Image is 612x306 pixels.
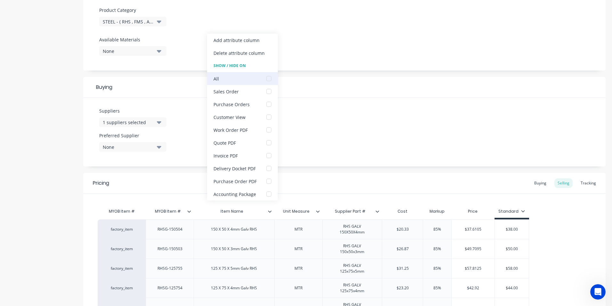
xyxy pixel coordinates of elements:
[382,280,423,296] div: $23.20
[274,203,318,219] div: Unit Measure
[104,246,139,252] div: factory_item
[103,48,154,55] div: None
[322,203,378,219] div: Supplier Part #
[98,205,146,218] div: MYOB Item #
[18,4,28,14] img: Profile image for Maricar
[20,210,25,215] button: Gif picker
[104,285,139,291] div: factory_item
[99,107,166,114] label: Suppliers
[5,158,105,226] div: Hi [PERSON_NAME], the description should be showing now.
[335,242,369,256] div: RHS GALV 150x50x3mm
[10,30,100,61] div: Thanks for the additional details. I’ll check your products and see if the Supplier Part No. colu...
[5,70,123,108] div: Justin says…
[99,142,166,152] button: None
[421,221,453,237] div: 85%
[10,162,100,175] div: Hi [PERSON_NAME], the description should be showing now.
[382,221,423,237] div: $20.33
[335,281,369,295] div: RHS GALV 125x75x4mm
[28,74,118,99] div: The supplier part No. is showing which is why [PERSON_NAME] has been using it for the description...
[452,280,495,296] div: $42.92
[213,127,248,133] div: Work Order PDF
[335,261,369,276] div: RHS GALV 125x75x5mm
[213,178,257,185] div: Purchase Order PDF
[495,260,529,276] div: $58.00
[4,3,16,15] button: go back
[213,152,238,159] div: Invoice PDF
[421,280,453,296] div: 85%
[99,36,166,43] label: Available Materials
[531,178,550,188] div: Buying
[206,225,262,234] div: 150 X 50 X 4mm Galv RHS
[451,205,495,218] div: Price
[99,117,166,127] button: 1 suppliers selected
[99,132,166,139] label: Preferred Supplier
[104,226,139,232] div: factory_item
[98,259,529,278] div: factory_itemRHSG-125755125 X 75 X 5mm Galv RHSMTRRHS GALV 125x75x5mm$31.2585%$57.8125$58.00
[5,108,105,147] div: Hi [PERSON_NAME], we'll look into this further and get back to you. [PERSON_NAME] has also reache...
[382,260,423,276] div: $31.25
[103,119,154,126] div: 1 suppliers selected
[282,245,314,253] div: MTR
[554,178,573,188] div: Selling
[334,222,370,236] div: RHS GALV 150X50X4mm
[31,8,44,14] p: Active
[213,140,236,146] div: Quote PDF
[5,26,105,65] div: Thanks for the additional details. I’ll check your products and see if the Supplier Part No. colu...
[213,191,256,198] div: Accounting Package
[206,284,262,292] div: 125 X 75 X 4mm Galv RHS
[10,210,15,215] button: Emoji picker
[213,37,260,44] div: Add attribute column
[104,266,139,271] div: factory_item
[5,26,123,70] div: Maricar says…
[103,18,154,25] div: STEEL - ( RHS , FMS , AMS, AMSG, PFC , REO)
[421,260,453,276] div: 85%
[5,197,123,208] textarea: Message…
[382,241,423,257] div: $26.87
[83,77,606,98] div: Buying
[213,88,239,95] div: Sales Order
[282,284,314,292] div: MTR
[152,245,188,253] div: RHSG-150503
[206,264,262,273] div: 125 X 75 X 5mm Galv RHS
[421,241,453,257] div: 85%
[98,219,529,239] div: factory_itemRHSG-150504150 X 50 X 4mm Galv RHSMTRRHS GALV 150X50X4mm$20.3385%$37.6105$38.00
[30,210,36,215] button: Upload attachment
[103,144,154,150] div: None
[146,205,194,218] div: MYOB Item #
[99,46,166,56] button: None
[577,178,599,188] div: Tracking
[213,114,246,121] div: Customer View
[590,284,606,300] iframe: Intercom live chat
[213,165,256,172] div: Delivery Docket PDF
[152,264,188,273] div: RHSG-125755
[194,203,270,219] div: Item Name
[5,158,123,240] div: Maricar says…
[98,278,529,298] div: factory_itemRHSG-125754125 X 75 X 4mm Galv RHSMTRRHS GALV 125x75x4mm$23.2085%$42.92$44.00
[207,59,278,72] div: Show / Hide On
[452,260,495,276] div: $57.8125
[452,241,495,257] div: $49.7095
[99,7,163,13] label: Product Category
[110,208,120,218] button: Send a message…
[112,3,124,15] button: Home
[93,179,109,187] div: Pricing
[152,225,188,234] div: RHSG-150504
[10,112,100,143] div: Hi [PERSON_NAME], we'll look into this further and get back to you. [PERSON_NAME] has also reache...
[452,221,495,237] div: $37.6105
[194,205,274,218] div: Item Name
[5,108,123,148] div: Maricar says…
[31,3,50,8] h1: Maricar
[98,239,529,259] div: factory_itemRHSG-150503150 X 50 X 3mm Galv RHSMTRRHS GALV 150x50x3mm$26.8785%$49.7095$50.00
[274,205,322,218] div: Unit Measure
[382,205,423,218] div: Cost
[495,241,529,257] div: $50.00
[498,208,525,214] div: Standard
[213,101,250,108] div: Purchase Orders
[23,70,123,103] div: The supplier part No. is showing which is why [PERSON_NAME] has been using it for the description...
[213,75,219,82] div: All
[423,205,451,218] div: Markup
[206,245,262,253] div: 150 X 50 X 3mm Galv RHS
[146,203,190,219] div: MYOB Item #
[282,225,314,234] div: MTR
